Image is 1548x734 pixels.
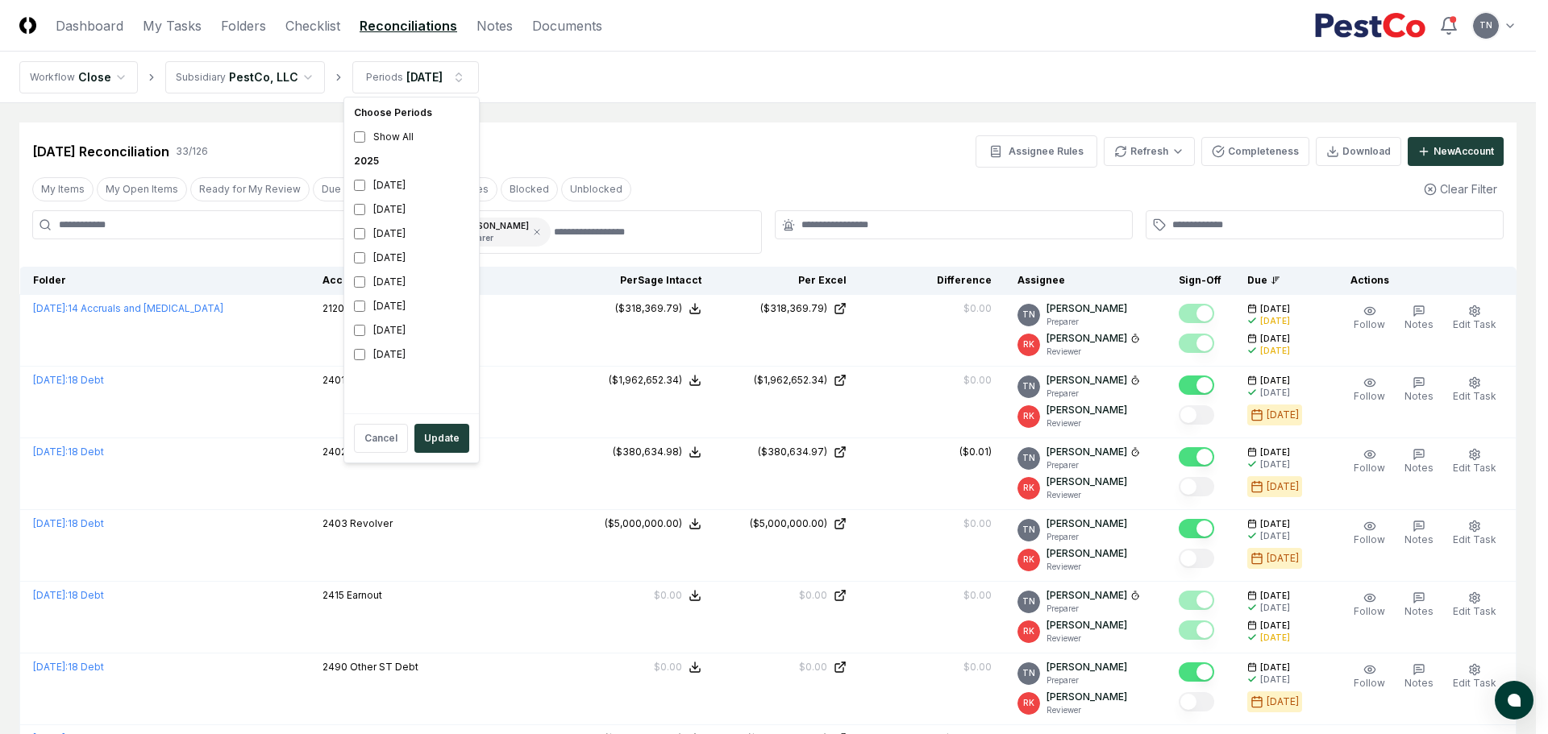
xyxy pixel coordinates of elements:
div: [DATE] [347,318,476,342]
div: [DATE] [347,246,476,270]
div: Choose Periods [347,101,476,125]
div: [DATE] [347,197,476,222]
button: Update [414,424,469,453]
div: Show All [347,125,476,149]
div: [DATE] [347,173,476,197]
div: [DATE] [347,222,476,246]
div: 2025 [347,149,476,173]
button: Cancel [354,424,408,453]
div: [DATE] [347,270,476,294]
div: [DATE] [347,294,476,318]
div: [DATE] [347,342,476,367]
